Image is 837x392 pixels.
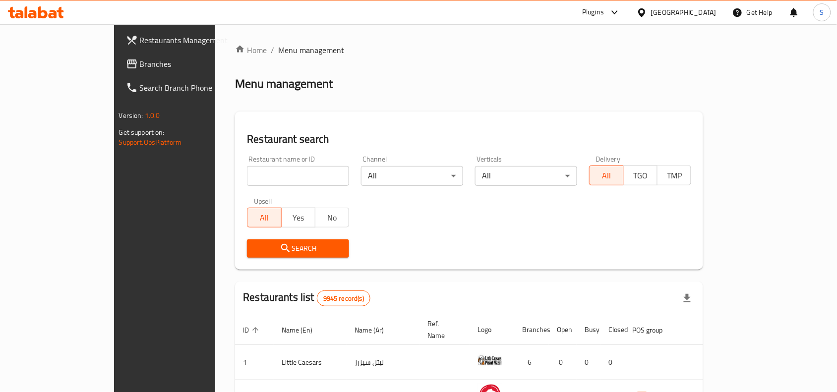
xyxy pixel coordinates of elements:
label: Upsell [254,198,272,205]
span: Menu management [278,44,344,56]
span: TMP [661,168,687,183]
a: Search Branch Phone [118,76,254,100]
span: Search [255,242,341,255]
nav: breadcrumb [235,44,703,56]
span: Search Branch Phone [140,82,246,94]
div: All [475,166,577,186]
div: Export file [675,286,699,310]
td: 6 [514,345,549,380]
h2: Restaurants list [243,290,370,306]
span: Name (En) [282,324,325,336]
td: 1 [235,345,274,380]
a: Branches [118,52,254,76]
span: 1.0.0 [145,109,160,122]
button: All [589,166,623,185]
span: No [319,211,345,225]
span: Restaurants Management [140,34,246,46]
th: Closed [600,315,624,345]
span: Version: [119,109,143,122]
td: Little Caesars [274,345,347,380]
button: TGO [623,166,658,185]
button: TMP [657,166,691,185]
li: / [271,44,274,56]
span: All [251,211,277,225]
a: Support.OpsPlatform [119,136,182,149]
td: ليتل سيزرز [347,345,419,380]
div: All [361,166,463,186]
span: S [820,7,824,18]
input: Search for restaurant name or ID.. [247,166,349,186]
span: ID [243,324,262,336]
button: All [247,208,281,227]
td: 0 [549,345,577,380]
th: Logo [470,315,514,345]
span: All [594,168,619,183]
span: POS group [632,324,675,336]
div: Total records count [317,290,370,306]
span: Branches [140,58,246,70]
a: Restaurants Management [118,28,254,52]
span: 9945 record(s) [317,294,370,303]
h2: Restaurant search [247,132,691,147]
button: No [315,208,349,227]
img: Little Caesars [478,348,502,373]
span: Yes [286,211,311,225]
div: Plugins [582,6,604,18]
button: Search [247,239,349,258]
th: Open [549,315,577,345]
span: TGO [628,168,654,183]
h2: Menu management [235,76,333,92]
td: 0 [600,345,624,380]
div: [GEOGRAPHIC_DATA] [651,7,717,18]
th: Branches [514,315,549,345]
th: Busy [577,315,600,345]
td: 0 [577,345,600,380]
label: Delivery [596,156,621,163]
button: Yes [281,208,315,227]
span: Name (Ar) [355,324,397,336]
span: Ref. Name [427,318,458,341]
span: Get support on: [119,126,165,139]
